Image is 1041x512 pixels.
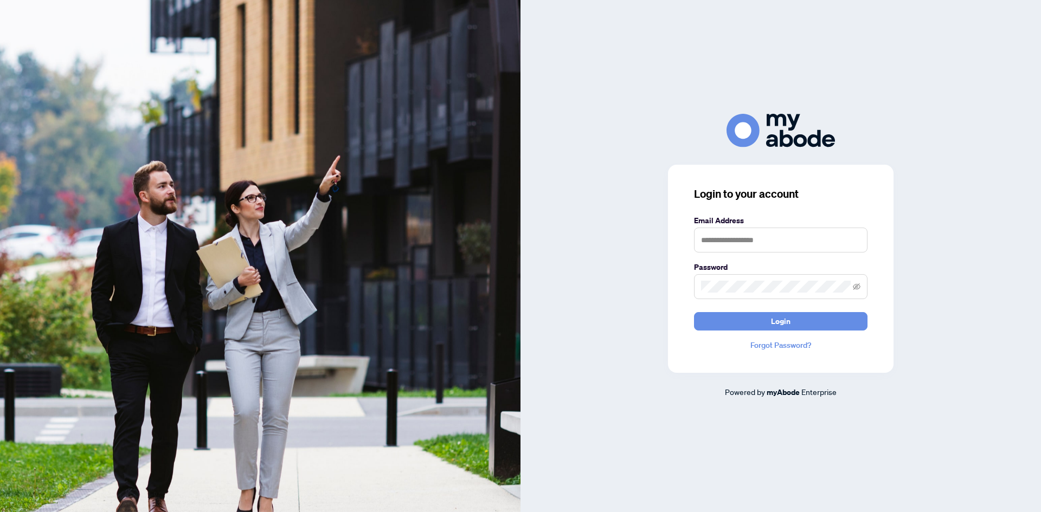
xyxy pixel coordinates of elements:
button: Login [694,312,868,330]
span: Enterprise [801,387,837,397]
a: myAbode [767,386,800,398]
h3: Login to your account [694,186,868,202]
span: Powered by [725,387,765,397]
img: ma-logo [727,114,835,147]
label: Email Address [694,215,868,226]
a: Forgot Password? [694,339,868,351]
label: Password [694,261,868,273]
span: Login [771,313,791,330]
span: eye-invisible [853,283,860,290]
